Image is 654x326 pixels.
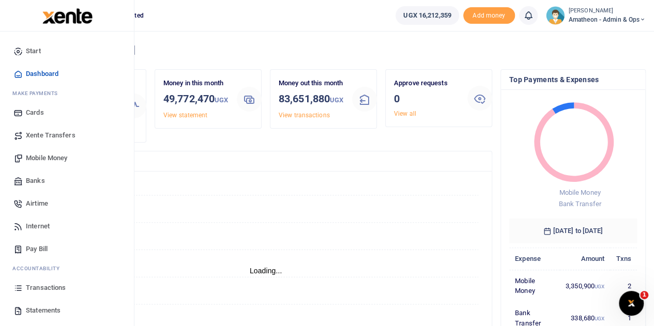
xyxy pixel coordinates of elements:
a: View all [394,110,416,117]
td: 3,350,900 [560,270,611,302]
span: countability [20,265,59,272]
p: Money out this month [279,78,344,89]
li: Ac [8,260,126,276]
h3: 83,651,880 [279,91,344,108]
a: Internet [8,215,126,238]
a: UGX 16,212,359 [396,6,459,25]
li: Toup your wallet [463,7,515,24]
h3: 49,772,470 [163,91,229,108]
th: Amount [560,247,611,270]
span: Dashboard [26,69,58,79]
small: UGX [595,284,604,289]
span: Internet [26,221,50,231]
span: Amatheon - Admin & Ops [569,15,646,24]
a: Cards [8,101,126,124]
span: Pay Bill [26,244,48,254]
span: 1 [640,291,648,299]
span: Statements [26,305,60,316]
img: logo-large [42,8,93,24]
p: Money in this month [163,78,229,89]
small: UGX [215,96,228,104]
span: ake Payments [18,89,58,97]
a: Airtime [8,192,126,215]
a: Pay Bill [8,238,126,260]
span: Mobile Money [559,189,600,196]
span: Airtime [26,198,48,209]
h6: [DATE] to [DATE] [509,219,637,243]
span: Bank Transfer [558,200,601,208]
a: Add money [463,11,515,19]
h4: Top Payments & Expenses [509,74,637,85]
li: M [8,85,126,101]
a: Start [8,40,126,63]
a: profile-user [PERSON_NAME] Amatheon - Admin & Ops [546,6,646,25]
a: logo-small logo-large logo-large [41,11,93,19]
a: Xente Transfers [8,124,126,147]
li: Wallet ballance [391,6,463,25]
span: Banks [26,176,45,186]
span: UGX 16,212,359 [403,10,451,21]
a: View statement [163,112,207,119]
span: Mobile Money [26,153,67,163]
text: Loading... [250,267,282,275]
iframe: Intercom live chat [619,291,644,316]
h4: Hello [PERSON_NAME] [39,44,646,56]
span: Xente Transfers [26,130,75,141]
td: 2 [610,270,637,302]
a: Dashboard [8,63,126,85]
h4: Transactions Overview [48,156,483,167]
img: profile-user [546,6,565,25]
a: Banks [8,169,126,192]
th: Expense [509,247,560,270]
small: [PERSON_NAME] [569,7,646,15]
th: Txns [610,247,637,270]
small: UGX [595,316,604,321]
span: Start [26,46,41,56]
a: Statements [8,299,126,322]
small: UGX [330,96,343,104]
a: View transactions [279,112,330,119]
span: Add money [463,7,515,24]
span: Transactions [26,283,66,293]
span: Cards [26,107,44,118]
td: Mobile Money [509,270,560,302]
a: Transactions [8,276,126,299]
a: Mobile Money [8,147,126,169]
h3: 0 [394,91,459,106]
p: Approve requests [394,78,459,89]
